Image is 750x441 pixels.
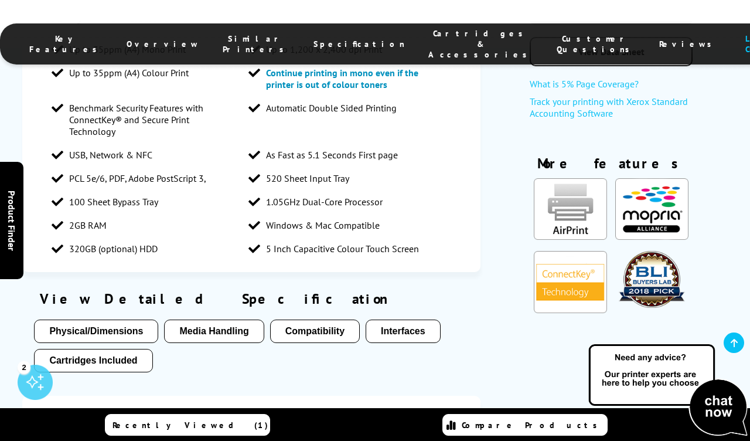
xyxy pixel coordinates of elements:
span: 320GB (optional) HDD [69,243,158,255]
span: Recently Viewed (1) [112,420,268,430]
span: Automatic Double Sided Printing [266,102,397,114]
span: Windows & Mac Compatible [266,219,380,231]
span: 100 Sheet Bypass Tray [69,196,158,208]
span: USB, Network & NFC [69,149,152,161]
span: Key Features [29,33,103,55]
span: Overview [127,39,199,49]
img: Open Live Chat window [586,342,750,439]
span: Specification [313,39,405,49]
span: Cartridges & Accessories [428,28,533,60]
span: PCL 5e/6, PDF, Adobe PostScript 3, [69,172,206,184]
span: Product Finder [6,191,18,251]
div: View Detailed Specification [34,290,469,308]
span: Reviews [659,39,718,49]
span: Up to 35ppm (A4) Colour Print [69,67,189,79]
a: Track your printing with Xerox Standard Accounting Software [530,96,693,125]
div: More features [530,154,693,178]
span: Similar Printers [223,33,290,55]
a: What is 5% Page Coverage? [530,78,693,96]
img: BLI Buyers Lab Award [615,251,688,308]
span: Customer Questions [557,33,636,55]
button: Compatibility [270,320,360,343]
span: 2GB RAM [69,219,107,231]
button: Media Handling [164,320,264,343]
a: KeyFeatureModal301 [615,298,688,310]
a: KeyFeatureModal294 [534,304,607,316]
span: 5 Inch Capacitive Colour Touch Screen [266,243,419,255]
button: Physical/Dimensions [34,320,158,343]
img: Xerox ConnectKey [534,251,607,313]
a: Compare Products [442,414,608,436]
a: Recently Viewed (1) [105,414,270,436]
button: Interfaces [366,320,441,343]
a: KeyFeatureModal85 [534,230,607,242]
button: Cartridges Included [34,349,152,372]
span: 520 Sheet Input Tray [266,172,349,184]
img: AirPrint [534,178,607,240]
span: Continue printing in mono even if the printer is out of colour toners [266,67,418,90]
img: Mopria Certified [615,178,688,240]
span: 1.05GHz Dual-Core Processor [266,196,383,208]
div: What's in the Box? [46,408,457,426]
span: As Fast as 5.1 Seconds First page [266,149,398,161]
div: 2 [18,361,30,374]
span: Benchmark Security Features with ConnectKey® and Secure Print Technology [69,102,237,137]
span: Compare Products [462,420,604,430]
a: KeyFeatureModal324 [615,230,688,242]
